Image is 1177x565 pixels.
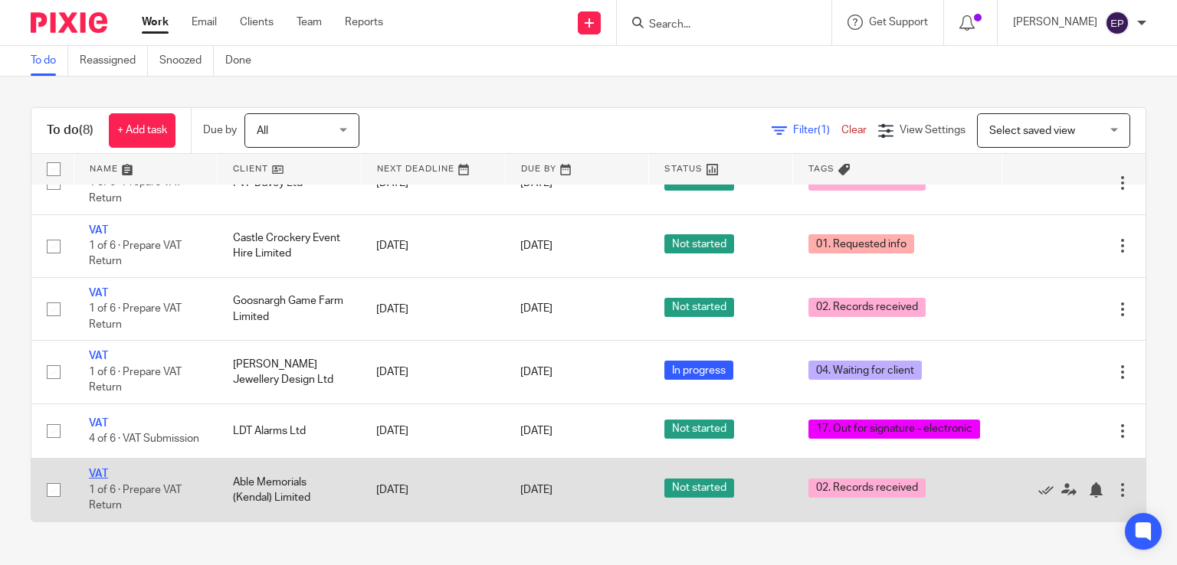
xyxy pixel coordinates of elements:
span: Get Support [869,17,928,28]
span: In progress [664,361,733,380]
input: Search [648,18,785,32]
span: 02. Records received [808,298,926,317]
a: + Add task [109,113,175,148]
a: VAT [89,469,108,479]
td: [PERSON_NAME] Jewellery Design Ltd [218,341,362,403]
p: [PERSON_NAME] [1013,15,1097,30]
a: VAT [89,225,108,236]
a: Snoozed [159,46,214,76]
td: [DATE] [361,214,505,277]
a: Clear [841,125,867,136]
td: [DATE] [361,403,505,458]
span: 1 of 6 · Prepare VAT Return [89,485,182,511]
a: Team [297,15,322,30]
span: 1 of 6 · Prepare VAT Return [89,304,182,331]
p: Due by [203,122,237,138]
a: To do [31,46,68,76]
td: [DATE] [361,341,505,403]
a: Reports [345,15,383,30]
span: [DATE] [520,485,552,495]
span: (8) [79,124,93,136]
td: [DATE] [361,459,505,521]
span: [DATE] [520,426,552,436]
a: Done [225,46,263,76]
span: Select saved view [989,126,1075,136]
span: 01. Requested info [808,234,914,253]
span: 02. Records received [808,478,926,498]
a: Reassigned [80,46,148,76]
span: Not started [664,420,734,439]
span: All [257,126,268,136]
span: 17. Out for signature - electronic [808,420,980,439]
span: 4 of 6 · VAT Submission [89,433,199,444]
span: Filter [793,125,841,136]
a: Work [142,15,169,30]
span: [DATE] [520,240,552,251]
td: LDT Alarms Ltd [218,403,362,458]
img: Pixie [31,12,107,33]
td: Goosnargh Game Farm Limited [218,278,362,341]
h1: To do [47,122,93,139]
span: 1 of 6 · Prepare VAT Return [89,240,182,267]
a: Email [192,15,217,30]
span: Not started [664,478,734,498]
td: [DATE] [361,278,505,341]
img: svg%3E [1105,11,1129,35]
td: Able Memorials (Kendal) Limited [218,459,362,521]
a: VAT [89,418,108,429]
span: [DATE] [520,178,552,188]
a: VAT [89,351,108,361]
span: 04. Waiting for client [808,361,922,380]
span: (1) [818,125,830,136]
span: [DATE] [520,304,552,315]
span: View Settings [900,125,966,136]
span: Not started [664,234,734,253]
span: 1 of 6 · Prepare VAT Return [89,367,182,394]
td: Castle Crockery Event Hire Limited [218,214,362,277]
a: Mark as done [1038,482,1061,498]
span: Tags [808,165,834,173]
span: Not started [664,298,734,317]
a: VAT [89,288,108,299]
span: [DATE] [520,367,552,377]
a: Clients [240,15,274,30]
